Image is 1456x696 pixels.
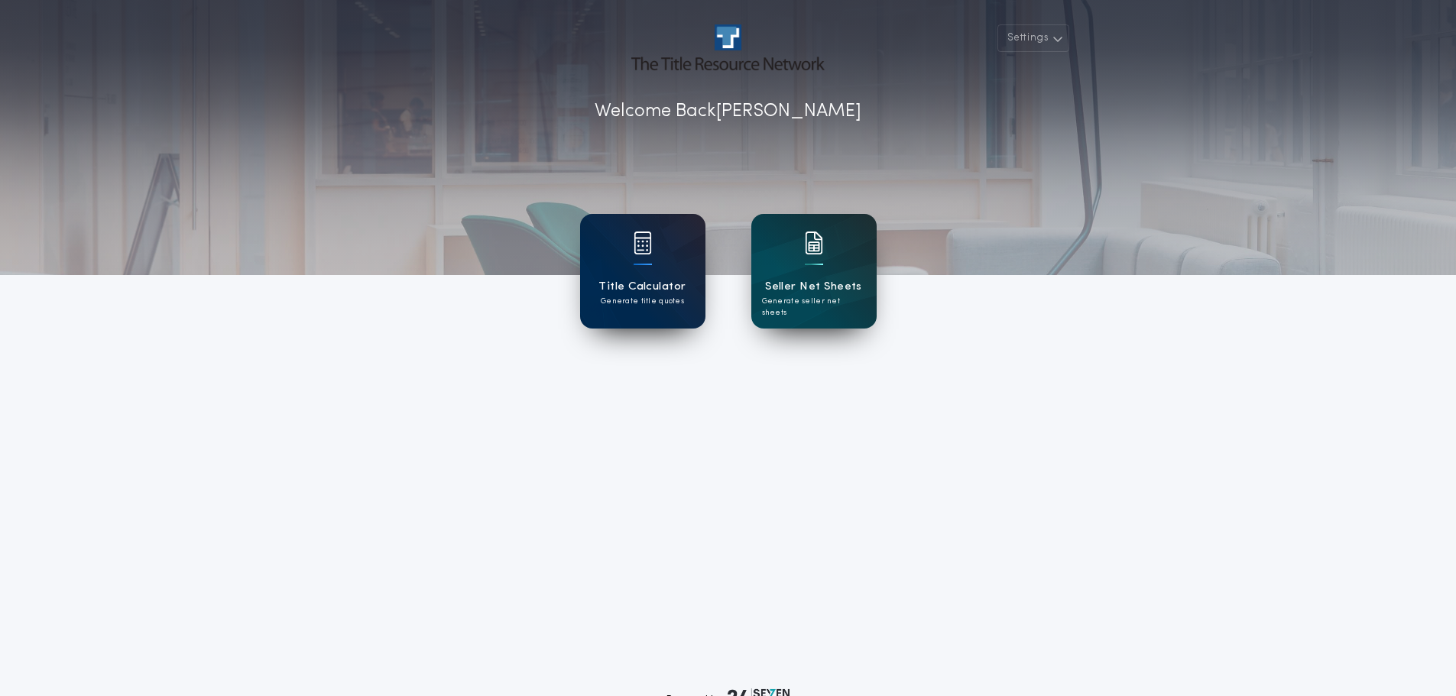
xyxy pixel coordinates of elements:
[595,98,861,125] p: Welcome Back [PERSON_NAME]
[580,214,705,329] a: card iconTitle CalculatorGenerate title quotes
[997,24,1069,52] button: Settings
[598,278,686,296] h1: Title Calculator
[765,278,862,296] h1: Seller Net Sheets
[751,214,877,329] a: card iconSeller Net SheetsGenerate seller net sheets
[805,231,823,254] img: card icon
[634,231,652,254] img: card icon
[762,296,866,319] p: Generate seller net sheets
[631,24,824,70] img: account-logo
[601,296,684,307] p: Generate title quotes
